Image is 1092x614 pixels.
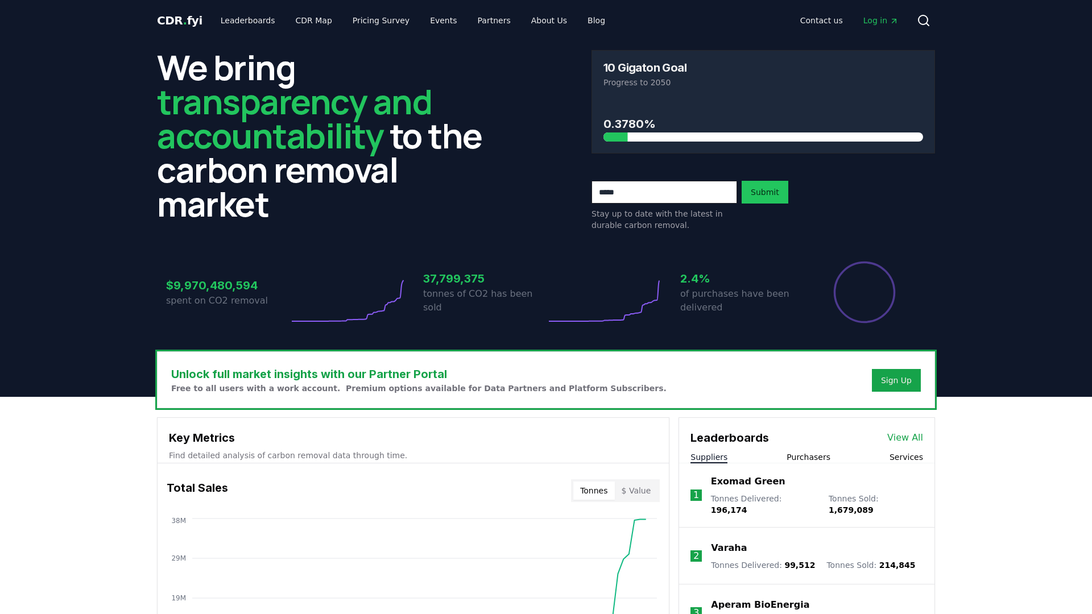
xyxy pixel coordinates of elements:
p: tonnes of CO2 has been sold [423,287,546,314]
span: CDR fyi [157,14,202,27]
span: 99,512 [784,561,815,570]
a: CDR Map [287,10,341,31]
tspan: 29M [171,554,186,562]
p: spent on CO2 removal [166,294,289,308]
p: 1 [693,488,699,502]
p: Progress to 2050 [603,77,923,88]
button: Services [890,451,923,463]
span: Log in [863,15,899,26]
a: Log in [854,10,908,31]
h3: Total Sales [167,479,228,502]
nav: Main [791,10,908,31]
h3: Unlock full market insights with our Partner Portal [171,366,667,383]
h3: $9,970,480,594 [166,277,289,294]
h3: 10 Gigaton Goal [603,62,686,73]
p: Tonnes Sold : [829,493,923,516]
a: CDR.fyi [157,13,202,28]
h3: Leaderboards [690,429,769,446]
button: Suppliers [690,451,727,463]
p: of purchases have been delivered [680,287,803,314]
a: Sign Up [881,375,912,386]
span: . [183,14,187,27]
a: Exomad Green [711,475,785,488]
tspan: 19M [171,594,186,602]
span: 196,174 [711,505,747,515]
a: About Us [522,10,576,31]
h2: We bring to the carbon removal market [157,50,500,221]
button: $ Value [615,482,658,500]
span: 214,845 [879,561,916,570]
button: Tonnes [573,482,614,500]
a: Contact us [791,10,852,31]
h3: 37,799,375 [423,270,546,287]
p: Free to all users with a work account. Premium options available for Data Partners and Platform S... [171,383,667,394]
nav: Main [212,10,614,31]
span: 1,679,089 [829,505,874,515]
span: transparency and accountability [157,78,432,159]
button: Sign Up [872,369,921,392]
a: Leaderboards [212,10,284,31]
a: Blog [578,10,614,31]
a: Pricing Survey [344,10,419,31]
p: Tonnes Sold : [826,559,915,571]
a: Events [421,10,466,31]
a: Varaha [711,541,747,555]
h3: Key Metrics [169,429,657,446]
p: Tonnes Delivered : [711,493,817,516]
p: 2 [693,549,699,563]
p: Stay up to date with the latest in durable carbon removal. [591,208,737,231]
p: Find detailed analysis of carbon removal data through time. [169,450,657,461]
a: Partners [469,10,520,31]
div: Percentage of sales delivered [833,260,896,324]
a: View All [887,431,923,445]
p: Tonnes Delivered : [711,559,815,571]
h3: 2.4% [680,270,803,287]
button: Submit [742,181,788,204]
h3: 0.3780% [603,115,923,132]
a: Aperam BioEnergia [711,598,809,612]
tspan: 38M [171,517,186,525]
button: Purchasers [787,451,830,463]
